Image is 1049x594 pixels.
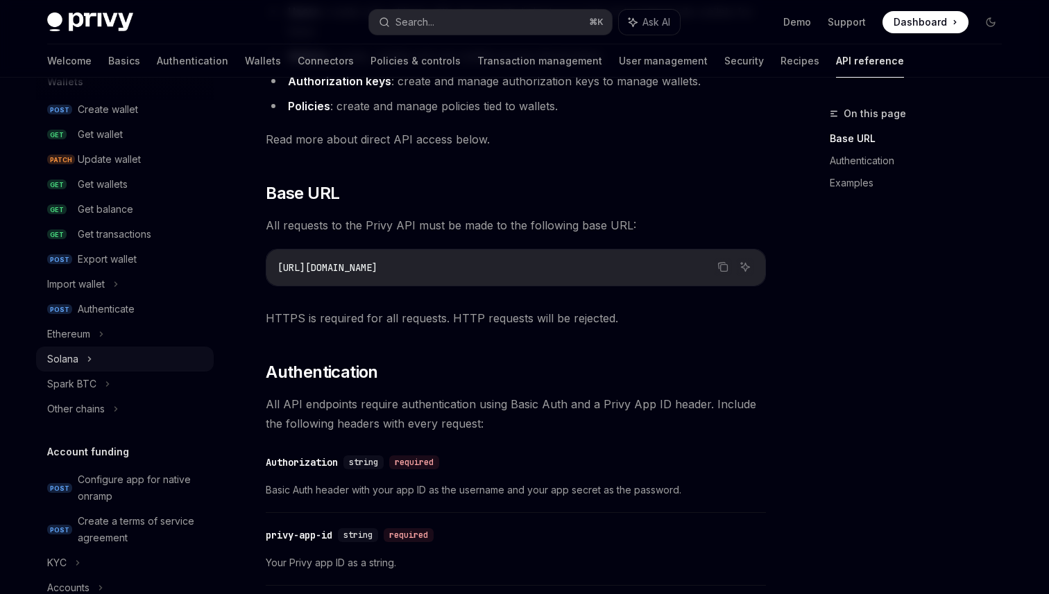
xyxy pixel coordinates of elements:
a: Welcome [47,44,92,78]
a: POSTConfigure app for native onramp [36,467,214,509]
div: KYC [47,554,67,571]
a: Policies & controls [370,44,461,78]
div: Get transactions [78,226,151,243]
a: Transaction management [477,44,602,78]
div: Update wallet [78,151,141,168]
span: GET [47,229,67,240]
span: POST [47,105,72,115]
a: Dashboard [882,11,969,33]
span: POST [47,525,72,535]
a: POSTCreate wallet [36,97,214,122]
span: string [349,457,378,468]
a: GETGet wallets [36,172,214,197]
div: Export wallet [78,251,137,268]
span: [URL][DOMAIN_NAME] [278,261,377,274]
span: GET [47,130,67,140]
span: POST [47,483,72,493]
div: privy-app-id [266,528,332,542]
span: Authentication [266,361,378,383]
strong: Policies [288,99,330,113]
div: Get wallet [78,126,123,143]
span: POST [47,254,72,265]
a: GETGet wallet [36,122,214,147]
div: Search... [395,14,434,30]
span: Base URL [266,182,339,204]
span: All requests to the Privy API must be made to the following base URL: [266,216,766,235]
a: Demo [783,15,811,29]
div: Get balance [78,201,133,218]
span: GET [47,204,67,215]
button: Ask AI [619,10,680,35]
button: Toggle dark mode [980,11,1002,33]
h5: Account funding [47,444,129,460]
span: Dashboard [894,15,947,29]
a: Authentication [830,150,1013,172]
div: Get wallets [78,176,128,193]
a: Authentication [157,44,228,78]
div: Create a terms of service agreement [78,513,205,546]
a: GETGet transactions [36,222,214,247]
div: Authorization [266,455,338,469]
div: Import wallet [47,276,105,292]
span: On this page [844,105,906,122]
button: Copy the contents from the code block [714,258,732,276]
a: Basics [108,44,140,78]
div: Solana [47,351,78,367]
button: Ask AI [736,258,754,276]
a: GETGet balance [36,197,214,222]
div: Other chains [47,401,105,417]
span: GET [47,180,67,190]
span: Your Privy app ID as a string. [266,554,766,571]
a: User management [619,44,708,78]
div: required [389,455,439,469]
div: Ethereum [47,326,90,342]
span: Read more about direct API access below. [266,130,766,149]
div: required [384,528,434,542]
a: Wallets [245,44,281,78]
span: All API endpoints require authentication using Basic Auth and a Privy App ID header. Include the ... [266,394,766,433]
strong: Authorization keys [288,74,391,88]
a: PATCHUpdate wallet [36,147,214,172]
span: ⌘ K [589,17,604,28]
a: Recipes [781,44,819,78]
a: POSTCreate a terms of service agreement [36,509,214,550]
div: Configure app for native onramp [78,471,205,505]
a: Base URL [830,128,1013,150]
li: : create and manage authorization keys to manage wallets. [266,71,766,91]
a: Connectors [298,44,354,78]
span: PATCH [47,155,75,165]
div: Create wallet [78,101,138,118]
span: HTTPS is required for all requests. HTTP requests will be rejected. [266,308,766,328]
div: Authenticate [78,301,135,317]
img: dark logo [47,12,133,32]
a: Examples [830,172,1013,194]
button: Search...⌘K [369,10,612,35]
div: Spark BTC [47,376,96,392]
a: Support [828,15,866,29]
a: Security [724,44,764,78]
a: POSTAuthenticate [36,297,214,322]
a: API reference [836,44,904,78]
span: Basic Auth header with your app ID as the username and your app secret as the password. [266,482,766,498]
span: string [343,530,373,541]
span: POST [47,304,72,315]
span: Ask AI [642,15,670,29]
li: : create and manage policies tied to wallets. [266,96,766,116]
a: POSTExport wallet [36,247,214,272]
